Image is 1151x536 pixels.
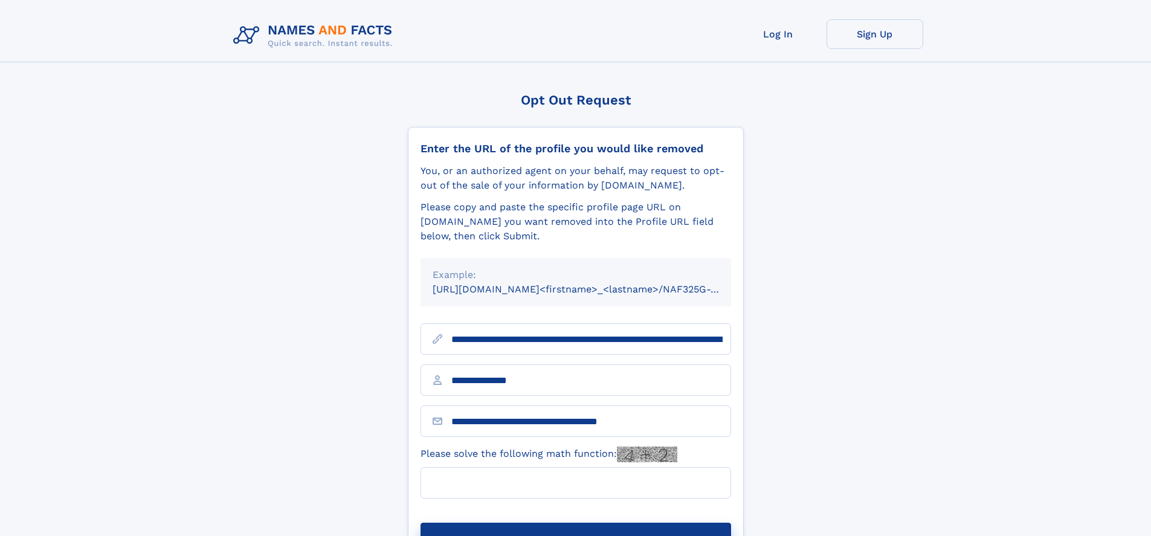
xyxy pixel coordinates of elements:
[433,283,754,295] small: [URL][DOMAIN_NAME]<firstname>_<lastname>/NAF325G-xxxxxxxx
[433,268,719,282] div: Example:
[421,142,731,155] div: Enter the URL of the profile you would like removed
[421,447,677,462] label: Please solve the following math function:
[421,200,731,244] div: Please copy and paste the specific profile page URL on [DOMAIN_NAME] you want removed into the Pr...
[408,92,744,108] div: Opt Out Request
[228,19,402,52] img: Logo Names and Facts
[730,19,827,49] a: Log In
[827,19,923,49] a: Sign Up
[421,164,731,193] div: You, or an authorized agent on your behalf, may request to opt-out of the sale of your informatio...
